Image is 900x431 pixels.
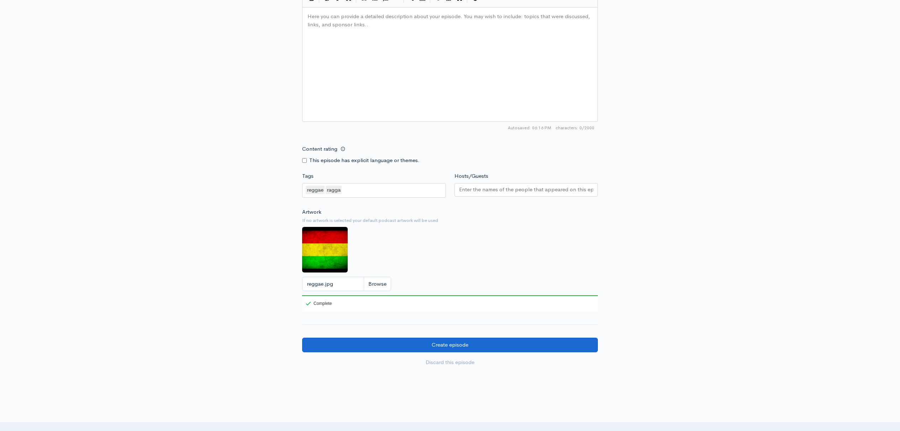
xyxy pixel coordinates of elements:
[556,125,594,131] span: 0/2000
[306,301,332,306] div: Complete
[459,186,594,194] input: Enter the names of the people that appeared on this episode
[302,172,314,180] label: Tags
[326,186,342,194] div: ragga
[454,172,488,180] label: Hosts/Guests
[302,338,598,352] input: Create episode
[302,355,598,370] a: Discard this episode
[309,156,420,165] label: This episode has explicit language or themes.
[306,186,325,194] div: reggae
[302,208,321,216] label: Artwork
[302,142,337,156] label: Content rating
[302,295,333,312] div: Complete
[508,125,551,131] span: Autosaved: 06:16 PM
[302,295,598,296] div: 100%
[302,217,598,224] small: If no artwork is selected your default podcast artwork will be used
